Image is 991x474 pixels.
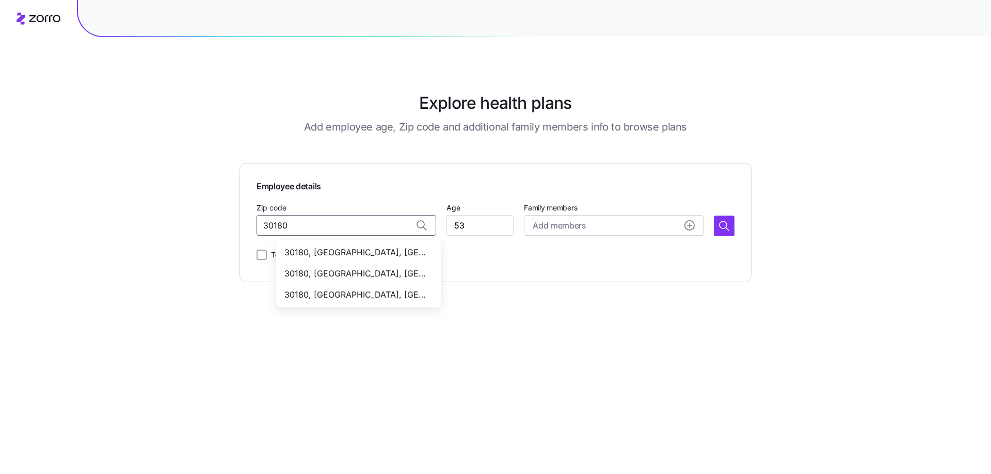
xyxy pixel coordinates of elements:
[267,249,317,261] label: Tobacco user
[684,220,695,231] svg: add icon
[446,215,514,236] input: Add age
[257,215,436,236] input: Zip code
[284,267,429,280] span: 30180, [GEOGRAPHIC_DATA], [GEOGRAPHIC_DATA]
[533,219,585,232] span: Add members
[257,202,286,214] label: Zip code
[524,215,704,236] button: Add membersadd icon
[284,288,429,301] span: 30180, [GEOGRAPHIC_DATA], [GEOGRAPHIC_DATA]
[304,120,687,134] h3: Add employee age, Zip code and additional family members info to browse plans
[446,202,460,214] label: Age
[419,91,571,116] h1: Explore health plans
[284,246,429,259] span: 30180, [GEOGRAPHIC_DATA], [GEOGRAPHIC_DATA]
[257,180,734,193] span: Employee details
[524,203,704,213] span: Family members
